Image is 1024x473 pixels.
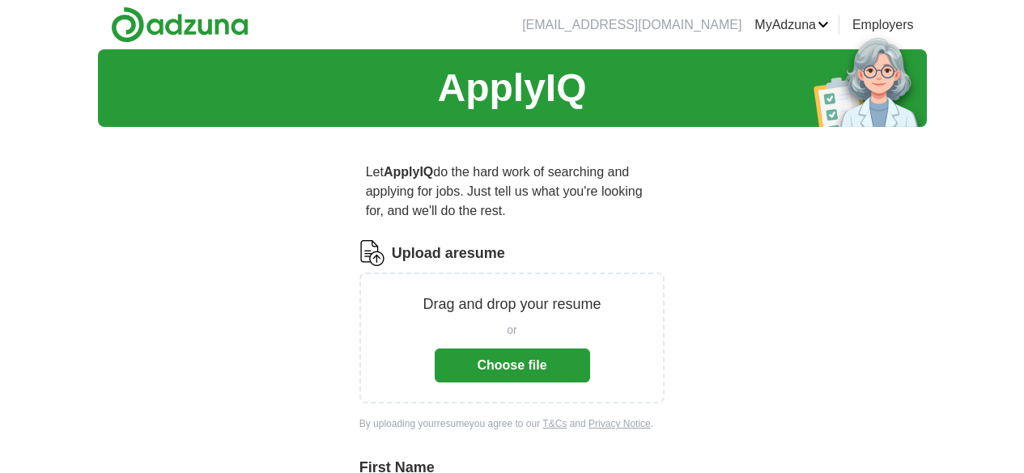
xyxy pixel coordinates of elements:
a: MyAdzuna [754,15,829,35]
strong: ApplyIQ [384,165,433,179]
a: Privacy Notice [588,418,651,429]
img: Adzuna logo [111,6,249,43]
img: CV Icon [359,240,385,266]
div: By uploading your resume you agree to our and . [359,416,665,431]
a: Employers [852,15,914,35]
p: Let do the hard work of searching and applying for jobs. Just tell us what you're looking for, an... [359,156,665,227]
p: Drag and drop your resume [423,294,601,315]
span: or [507,322,516,339]
a: T&Cs [542,418,567,429]
button: Choose file [435,348,590,382]
label: Upload a resume [392,243,505,264]
h1: ApplyIQ [437,59,586,117]
li: [EMAIL_ADDRESS][DOMAIN_NAME] [522,15,741,35]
